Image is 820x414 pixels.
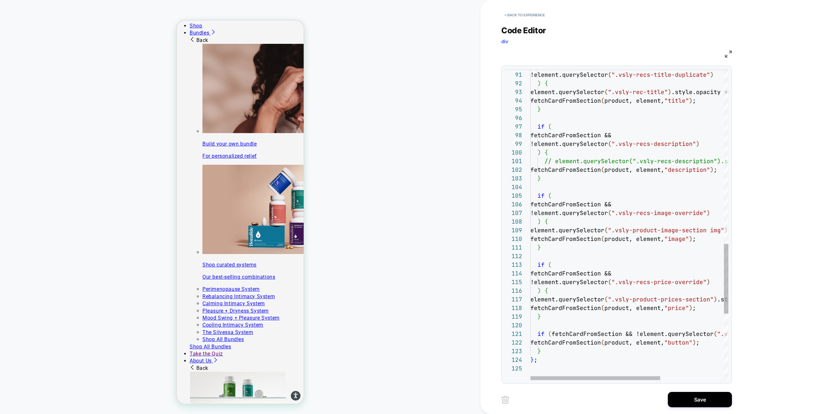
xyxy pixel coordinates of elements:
span: ( [714,330,717,338]
span: } [537,313,541,320]
span: "title" [664,97,689,104]
span: product, element, [604,97,664,104]
span: ( [608,209,611,217]
a: Shop curated systems Our best-selling combinations [26,144,127,260]
span: ; [693,304,696,312]
p: Shop curated systems [26,241,127,248]
span: Back [13,17,31,23]
span: } [537,347,541,355]
div: 121 [505,330,522,338]
div: 97 [505,122,522,131]
span: div [501,38,508,44]
div: 116 [505,286,522,295]
span: fetchCardFromSection && !element.querySelector [552,330,714,338]
span: ( [601,97,604,104]
span: ( [548,192,552,199]
span: ) [537,80,541,87]
span: element.querySelector [530,296,604,303]
span: Take the Quiz [13,330,46,336]
span: product, element, [604,235,664,243]
span: fetchCardFromSection && [530,270,611,277]
div: 106 [505,200,522,209]
span: ".vsly-recs-title-duplicate" [611,71,710,78]
p: Build your own bundle [26,120,127,127]
a: The Silvessa System [26,309,76,315]
span: ".vsly-product-image-section img" [608,227,724,234]
span: fetchCardFromSection [530,166,601,173]
span: element.querySelector [530,227,604,234]
div: 93 [505,88,522,96]
a: Cooling Intimacy System [26,301,86,307]
span: ; [714,166,717,173]
div: 125 [505,364,522,373]
span: !element.querySelector [530,71,608,78]
span: ( [601,235,604,243]
span: product, element, [604,339,664,346]
span: fetchCardFromSection && [530,131,611,139]
span: ) [668,88,671,96]
span: !element.querySelector [530,278,608,286]
span: ; [693,97,696,104]
span: ; [696,339,700,346]
div: 92 [505,79,522,88]
span: ( [548,330,552,338]
span: ) [710,71,714,78]
div: 115 [505,278,522,286]
div: 103 [505,174,522,183]
div: 91 [505,70,522,79]
div: 94 [505,96,522,105]
span: About Us [13,337,35,343]
span: } [537,244,541,251]
div: 114 [505,269,522,278]
span: { [545,80,548,87]
span: ) [710,166,714,173]
span: Code Editor [501,26,546,35]
span: fetchCardFromSection [530,235,601,243]
span: ( [604,88,608,96]
span: Back [13,345,31,351]
div: 98 [505,131,522,139]
span: ".vsly-product-prices-section" [608,296,714,303]
div: 105 [505,191,522,200]
img: delete [501,396,509,404]
span: fetchCardFromSection && [530,201,611,208]
span: ) [707,209,710,217]
div: 101 [505,157,522,165]
span: !element.querySelector [530,140,608,147]
a: Build your own bundle For personalized relief [26,23,127,139]
a: Shop All Bundles [13,323,54,329]
span: Calming Intimacy System [26,280,88,286]
div: 123 [505,347,522,355]
span: "description" [664,166,710,173]
div: 118 [505,304,522,312]
a: Perimenopause System [26,266,83,272]
span: ".vsly-recs-price-override" [611,278,707,286]
span: "price" [664,304,689,312]
div: 122 [505,338,522,347]
a: Shop [13,2,25,8]
span: ".vsly-rec-title" [608,88,668,96]
div: 107 [505,209,522,217]
span: Bundles [13,9,32,15]
a: Bundles [13,9,39,15]
span: "button" [664,339,693,346]
div: 124 [505,355,522,364]
span: ) [707,278,710,286]
span: ) [689,304,693,312]
div: 120 [505,321,522,330]
div: 108 [505,217,522,226]
span: ( [608,71,611,78]
a: Pleasure + Dryness System [26,287,92,293]
div: 112 [505,252,522,260]
span: .style.opacity = [717,296,774,303]
p: Our best-selling combinations [26,253,127,260]
span: ) [714,296,717,303]
div: 100 [505,148,522,157]
div: 119 [505,312,522,321]
div: 109 [505,226,522,235]
span: ) [689,97,693,104]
